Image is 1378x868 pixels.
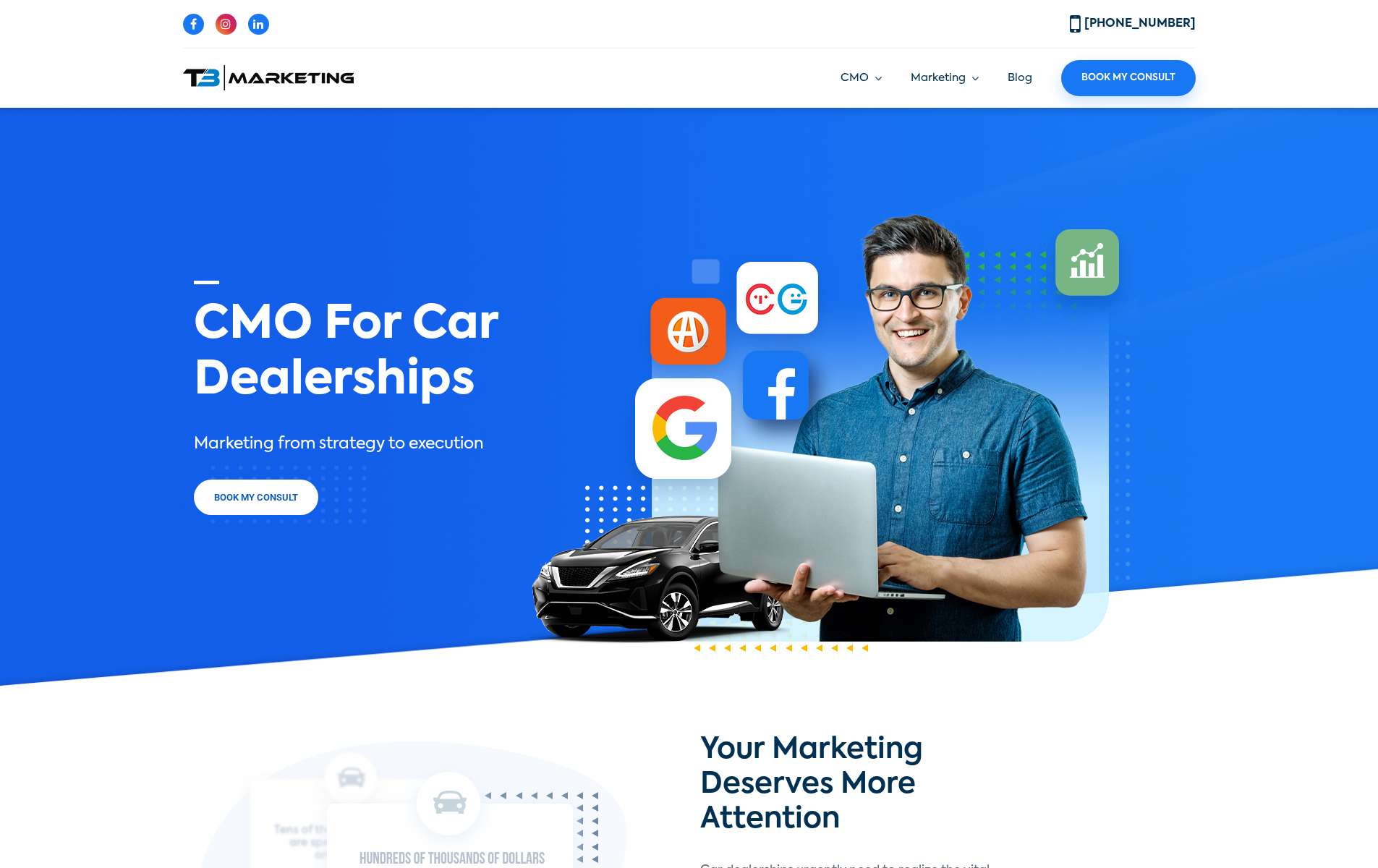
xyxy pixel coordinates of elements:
[1061,60,1196,96] a: Book My Consult
[1070,18,1196,30] a: [PHONE_NUMBER]
[183,65,354,90] img: T3 Marketing
[1008,72,1032,83] a: Blog
[700,733,1061,837] h2: Your Marketing Deserves More Attention
[194,480,318,516] a: Book My Consult
[194,433,510,456] p: Marketing from strategy to execution
[841,70,882,87] a: CMO
[911,70,979,87] a: Marketing
[194,281,510,409] h1: CMO For Car Dealerships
